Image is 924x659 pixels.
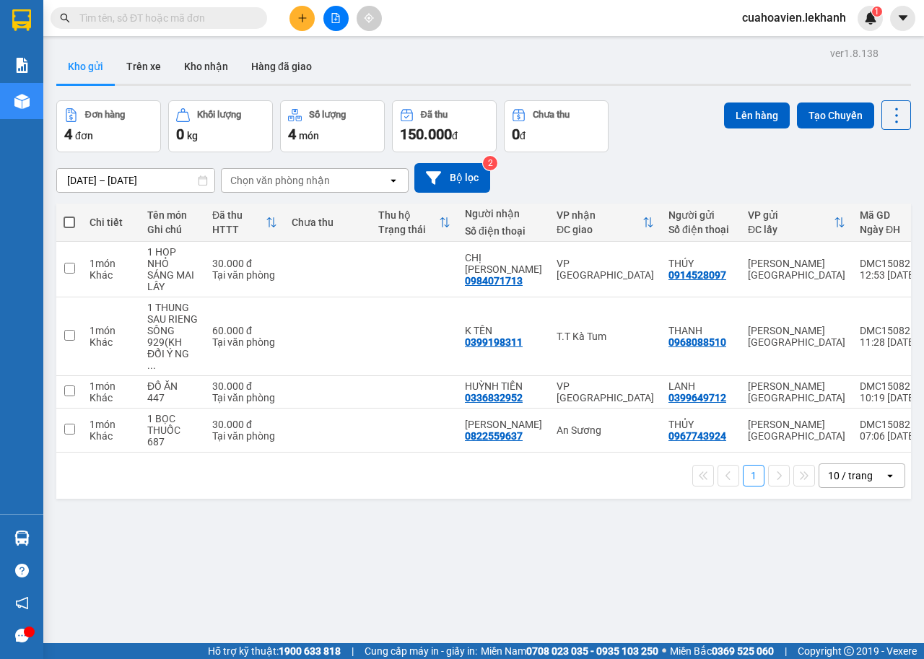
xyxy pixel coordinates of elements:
th: Toggle SortBy [205,204,284,242]
div: CHỊ XINH [465,252,542,275]
div: Tại văn phòng [212,392,277,403]
button: Bộ lọc [414,163,490,193]
button: Đơn hàng4đơn [56,100,161,152]
span: 0 [512,126,520,143]
span: search [60,13,70,23]
div: ver 1.8.138 [830,45,879,61]
div: 1 món [90,258,133,269]
span: Miền Bắc [670,643,774,659]
div: LANH [668,380,733,392]
span: 4 [64,126,72,143]
button: Chưa thu0đ [504,100,609,152]
th: Toggle SortBy [741,204,853,242]
span: message [15,629,29,642]
div: 0967743924 [668,430,726,442]
div: 1 món [90,325,133,336]
div: THANH [668,325,733,336]
div: 687 [147,436,198,448]
div: Tại văn phòng [212,336,277,348]
input: Select a date range. [57,169,214,192]
span: kg [187,130,198,141]
div: Đã thu [421,110,448,120]
span: caret-down [897,12,910,25]
div: 0984071713 [465,275,523,287]
span: file-add [331,13,341,23]
button: caret-down [890,6,915,31]
div: 447 [147,392,198,403]
span: | [352,643,354,659]
div: 30.000 đ [212,380,277,392]
button: 1 [743,465,764,486]
button: plus [289,6,315,31]
div: Đã thu [212,209,266,221]
strong: 0708 023 035 - 0935 103 250 [526,645,658,657]
img: icon-new-feature [864,12,877,25]
sup: 2 [483,156,497,170]
div: Khác [90,430,133,442]
div: 0968088510 [668,336,726,348]
span: đ [520,130,526,141]
div: Khác [90,392,133,403]
sup: 1 [872,6,882,17]
img: logo-vxr [12,9,31,31]
span: aim [364,13,374,23]
span: copyright [844,646,854,656]
div: HUỲNH TIỀN [465,380,542,392]
img: warehouse-icon [14,531,30,546]
span: | [785,643,787,659]
div: Người nhận [465,208,542,219]
button: file-add [323,6,349,31]
span: notification [15,596,29,610]
div: 0336832952 [465,392,523,403]
div: 0914528097 [12,64,159,84]
div: THÙY LINH [465,419,542,430]
img: warehouse-icon [14,94,30,109]
div: [PERSON_NAME][GEOGRAPHIC_DATA] [748,258,845,281]
button: Kho nhận [173,49,240,84]
div: 10 / trang [828,468,873,483]
div: VP nhận [557,209,642,221]
div: 0984071713 [169,64,315,84]
div: Số lượng [309,110,346,120]
svg: open [388,175,399,186]
div: ĐC lấy [748,224,834,235]
div: [PERSON_NAME][GEOGRAPHIC_DATA] [748,325,845,348]
th: Toggle SortBy [549,204,661,242]
div: SÁNG MAI LẤY [147,269,198,292]
div: K TÊN [465,325,542,336]
div: An Sương [557,424,654,436]
div: ĐC giao [557,224,642,235]
div: 30.000 [11,93,161,110]
div: Tên món [147,209,198,221]
span: CR : [11,95,33,110]
div: [PERSON_NAME][GEOGRAPHIC_DATA] [748,380,845,403]
div: 1 món [90,419,133,430]
button: Kho gửi [56,49,115,84]
div: Số điện thoại [465,225,542,237]
div: VP gửi [748,209,834,221]
span: Hỗ trợ kỹ thuật: [208,643,341,659]
button: Khối lượng0kg [168,100,273,152]
div: 0399649712 [668,392,726,403]
div: Người gửi [668,209,733,221]
span: đơn [75,130,93,141]
div: THỦY [668,419,733,430]
div: Chưa thu [292,217,364,228]
span: món [299,130,319,141]
div: Khối lượng [197,110,241,120]
div: 30.000 đ [212,258,277,269]
div: 0822559637 [465,430,523,442]
button: Lên hàng [724,102,790,128]
div: Khác [90,269,133,281]
div: VP [GEOGRAPHIC_DATA] [557,380,654,403]
div: 60.000 đ [212,325,277,336]
div: 30.000 đ [212,419,277,430]
span: 150.000 [400,126,452,143]
div: 1 BỌC THUỐC [147,413,198,436]
div: THÚY [12,47,159,64]
span: Gửi: [12,14,35,29]
span: plus [297,13,308,23]
button: Trên xe [115,49,173,84]
div: Khác [90,336,133,348]
div: ĐỒ ĂN [147,380,198,392]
